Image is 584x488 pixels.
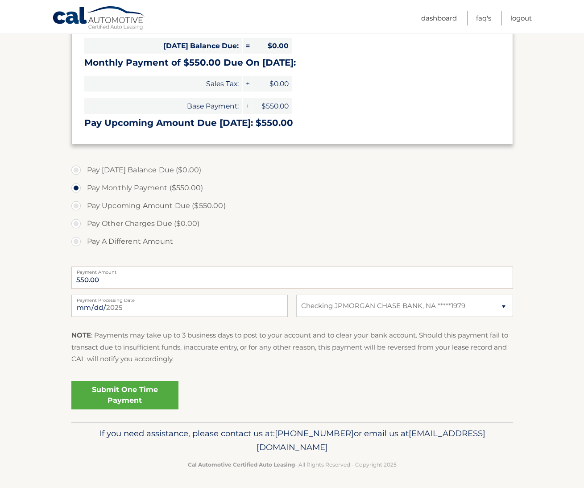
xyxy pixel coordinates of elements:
label: Pay A Different Amount [71,233,513,250]
label: Pay [DATE] Balance Due ($0.00) [71,161,513,179]
a: Logout [510,11,532,25]
label: Payment Processing Date [71,295,288,302]
a: Cal Automotive [52,6,146,32]
span: + [243,98,252,114]
label: Pay Monthly Payment ($550.00) [71,179,513,197]
label: Pay Upcoming Amount Due ($550.00) [71,197,513,215]
p: - All Rights Reserved - Copyright 2025 [77,460,507,469]
h3: Monthly Payment of $550.00 Due On [DATE]: [84,57,500,68]
label: Payment Amount [71,267,513,274]
span: $550.00 [252,98,292,114]
span: Sales Tax: [84,76,242,92]
strong: NOTE [71,331,91,339]
h3: Pay Upcoming Amount Due [DATE]: $550.00 [84,117,500,129]
span: [DATE] Balance Due: [84,38,242,54]
span: = [243,38,252,54]
a: Submit One Time Payment [71,381,178,409]
input: Payment Date [71,295,288,317]
span: [PHONE_NUMBER] [275,428,354,438]
strong: Cal Automotive Certified Auto Leasing [188,461,295,468]
span: $0.00 [252,76,292,92]
label: Pay Other Charges Due ($0.00) [71,215,513,233]
a: FAQ's [476,11,491,25]
span: + [243,76,252,92]
span: $0.00 [252,38,292,54]
span: Base Payment: [84,98,242,114]
p: : Payments may take up to 3 business days to post to your account and to clear your bank account.... [71,330,513,365]
a: Dashboard [421,11,457,25]
p: If you need assistance, please contact us at: or email us at [77,426,507,455]
input: Payment Amount [71,267,513,289]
